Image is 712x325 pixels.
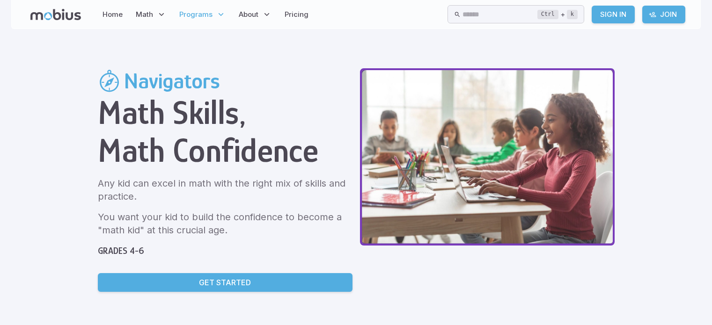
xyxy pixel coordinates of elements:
span: About [239,9,258,20]
h1: Math Confidence [98,131,352,169]
a: Pricing [282,4,311,25]
span: Programs [179,9,213,20]
a: Home [100,4,125,25]
a: Sign In [592,6,635,23]
div: + [537,9,578,20]
p: You want your kid to build the confidence to become a "math kid" at this crucial age. [98,210,352,237]
img: navigators header [360,68,615,246]
a: Get Started [98,273,352,292]
span: Math [136,9,153,20]
a: Join [642,6,685,23]
h1: Math Skills, [98,94,352,131]
h2: Navigators [124,68,220,94]
p: Any kid can excel in math with the right mix of skills and practice. [98,177,352,203]
kbd: k [567,10,578,19]
kbd: Ctrl [537,10,558,19]
h5: Grades 4-6 [98,244,352,258]
p: Get Started [199,277,251,288]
